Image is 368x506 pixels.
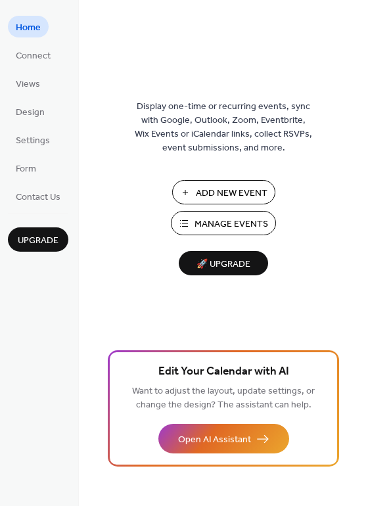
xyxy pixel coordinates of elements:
[158,363,289,381] span: Edit Your Calendar with AI
[135,100,312,155] span: Display one-time or recurring events, sync with Google, Outlook, Zoom, Eventbrite, Wix Events or ...
[8,16,49,37] a: Home
[158,424,289,453] button: Open AI Assistant
[195,218,268,231] span: Manage Events
[8,227,68,252] button: Upgrade
[187,256,260,273] span: 🚀 Upgrade
[8,72,48,94] a: Views
[16,49,51,63] span: Connect
[8,185,68,207] a: Contact Us
[16,106,45,120] span: Design
[171,211,276,235] button: Manage Events
[16,162,36,176] span: Form
[179,251,268,275] button: 🚀 Upgrade
[18,234,58,248] span: Upgrade
[8,157,44,179] a: Form
[8,44,58,66] a: Connect
[16,191,60,204] span: Contact Us
[178,433,251,447] span: Open AI Assistant
[16,134,50,148] span: Settings
[16,21,41,35] span: Home
[132,382,315,414] span: Want to adjust the layout, update settings, or change the design? The assistant can help.
[172,180,275,204] button: Add New Event
[8,101,53,122] a: Design
[8,129,58,150] a: Settings
[16,78,40,91] span: Views
[196,187,267,200] span: Add New Event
